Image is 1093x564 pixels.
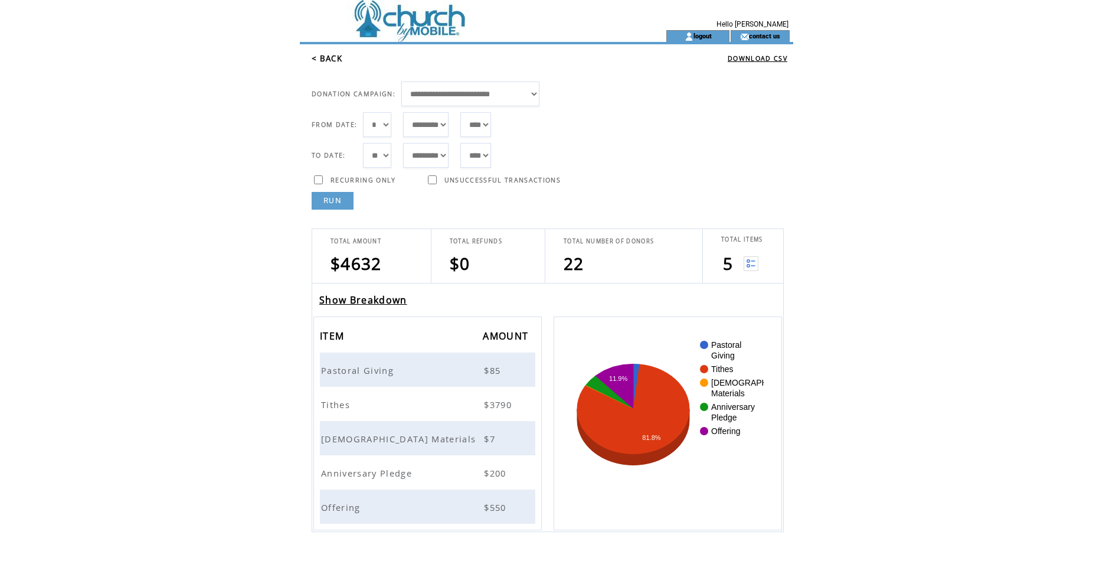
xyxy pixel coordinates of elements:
a: [DEMOGRAPHIC_DATA] Materials [321,432,479,443]
a: Show Breakdown [319,294,407,307]
text: Tithes [711,364,734,374]
span: AMOUNT [483,327,531,348]
a: ITEM [320,332,347,339]
span: Pastoral Giving [321,364,397,376]
text: Anniversary [711,402,755,412]
span: Anniversary Pledge [321,467,415,479]
text: Offering [711,426,741,436]
span: UNSUCCESSFUL TRANSACTIONS [444,176,561,184]
span: Tithes [321,399,353,410]
a: DOWNLOAD CSV [728,54,787,63]
span: $4632 [330,252,382,275]
span: $7 [484,433,498,445]
text: Materials [711,389,745,398]
span: DONATION CAMPAIGN: [312,90,395,98]
span: TOTAL REFUNDS [450,237,502,245]
img: View list [744,256,758,271]
span: FROM DATE: [312,120,357,129]
span: TOTAL NUMBER OF DONORS [564,237,654,245]
span: $550 [484,501,509,513]
a: contact us [749,32,780,40]
a: Offering [321,501,364,511]
text: 81.8% [642,434,660,441]
span: $0 [450,252,470,275]
img: account_icon.gif [685,32,693,41]
text: Pastoral [711,340,741,350]
a: AMOUNT [483,332,531,339]
text: Giving [711,351,735,360]
img: contact_us_icon.gif [740,32,749,41]
svg: A chart. [572,335,764,512]
a: Tithes [321,398,353,409]
span: [DEMOGRAPHIC_DATA] Materials [321,433,479,445]
span: $3790 [484,399,515,410]
span: 5 [723,252,733,275]
text: [DEMOGRAPHIC_DATA] [711,378,804,387]
span: Offering [321,501,364,513]
a: < BACK [312,53,342,64]
span: $200 [484,467,509,479]
span: TO DATE: [312,151,346,159]
span: Hello [PERSON_NAME] [716,20,788,28]
span: TOTAL ITEMS [721,236,763,243]
text: 11.9% [609,375,627,382]
text: Pledge [711,413,737,422]
a: RUN [312,192,354,210]
span: 22 [564,252,584,275]
a: logout [693,32,712,40]
span: $85 [484,364,503,376]
span: TOTAL AMOUNT [330,237,381,245]
span: ITEM [320,327,347,348]
span: RECURRING ONLY [330,176,396,184]
a: Anniversary Pledge [321,467,415,477]
a: Pastoral Giving [321,364,397,374]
